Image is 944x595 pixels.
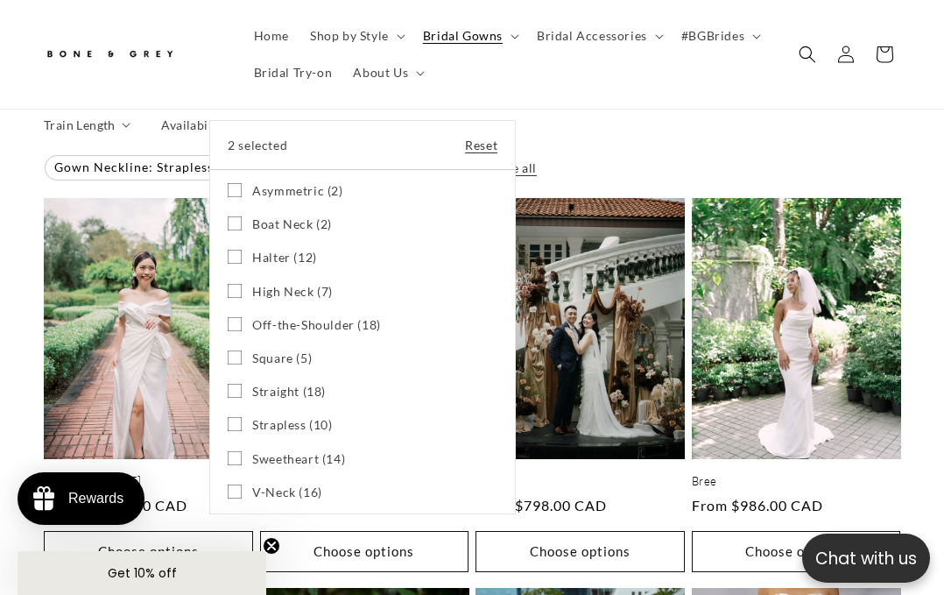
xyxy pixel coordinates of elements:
summary: #BGBrides [671,18,768,54]
span: Strapless (10) [252,417,332,433]
span: V-Neck (16) [252,485,322,500]
span: About Us [353,65,408,81]
img: Bone and Grey Bridal [44,40,175,69]
span: Straight (18) [252,384,326,400]
a: Home [243,18,299,54]
span: Bridal Accessories [537,28,647,44]
button: Open chatbox [802,534,930,583]
div: Rewards [68,491,123,506]
span: Off-the-Shoulder (18) [252,317,381,333]
span: Get 10% off [108,564,177,582]
summary: Search [788,35,827,74]
span: 2 selected [228,134,287,156]
span: Square (5) [252,351,312,366]
span: Sweetheart (14) [252,451,345,467]
a: Bone and Grey Bridal [38,33,226,75]
summary: Shop by Style [299,18,412,54]
a: Reset [465,134,497,156]
p: Chat with us [802,546,930,571]
span: Bridal Gowns [423,28,503,44]
span: Halter (12) [252,250,317,266]
span: High Neck (7) [252,284,333,300]
span: Bridal Try-on [254,65,333,81]
summary: Bridal Accessories [526,18,671,54]
summary: About Us [342,54,432,91]
span: Asymmetric (2) [252,183,342,199]
span: Shop by Style [310,28,389,44]
button: Close teaser [263,537,280,555]
div: Get 10% offClose teaser [18,551,266,595]
span: Home [254,28,289,44]
span: Boat Neck (2) [252,216,332,232]
summary: Bridal Gowns [412,18,526,54]
span: #BGBrides [681,28,744,44]
a: Bridal Try-on [243,54,343,91]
